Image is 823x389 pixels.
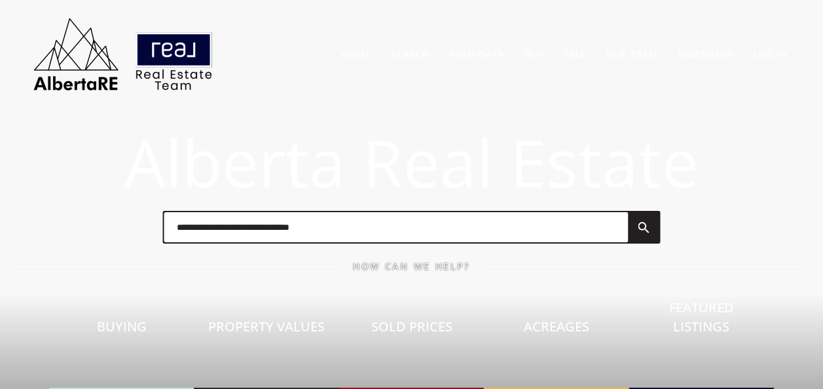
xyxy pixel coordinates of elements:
a: Mortgage [678,48,734,60]
a: Featured Listings [629,253,774,389]
a: Sold Prices [339,272,484,389]
a: Buying [49,272,194,389]
a: Home [341,48,371,60]
a: Property Values [194,272,338,389]
img: AlbertaRE Real Estate Team | Real Broker [25,13,221,95]
span: Buying [97,318,147,335]
span: Featured Listings [669,299,734,335]
a: Log In [754,48,788,60]
a: Acreages [484,272,629,389]
span: Property Values [208,318,325,335]
a: Our Team [606,48,658,60]
a: Sold Data [449,48,505,60]
span: Sold Prices [371,318,452,335]
a: Search [391,48,430,60]
a: Sell [564,48,586,60]
span: Acreages [524,318,589,335]
a: Buy [524,48,544,60]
